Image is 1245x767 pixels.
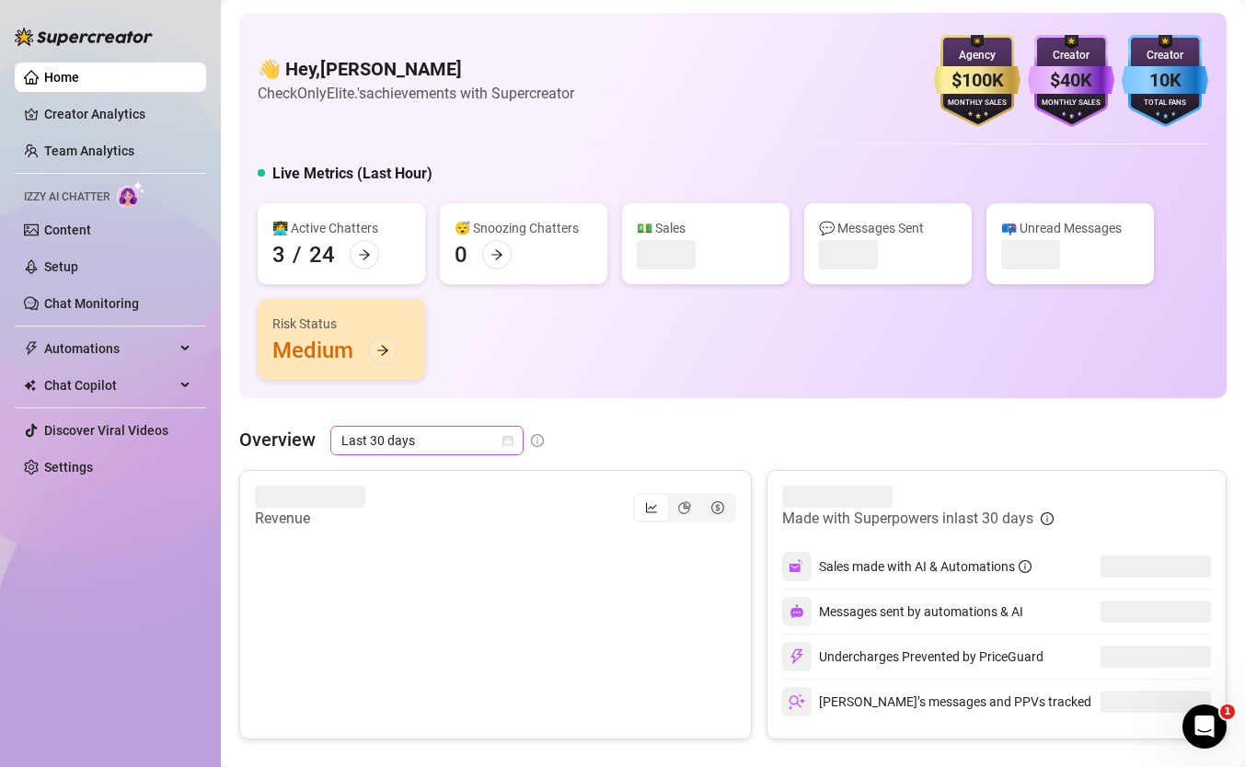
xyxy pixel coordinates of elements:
div: Risk Status [272,314,410,334]
div: Undercharges Prevented by PriceGuard [782,642,1043,671]
iframe: Intercom live chat [1182,704,1227,749]
span: line-chart [645,501,658,514]
img: svg%3e [790,604,804,619]
span: calendar [502,435,513,446]
h5: Live Metrics (Last Hour) [272,163,432,185]
div: 24 [309,240,335,269]
div: 👩‍💻 Active Chatters [272,218,410,238]
span: Automations [44,334,175,363]
img: svg%3e [789,648,805,665]
div: $100K [934,66,1020,95]
span: info-circle [531,434,544,447]
a: Content [44,223,91,237]
div: Monthly Sales [1028,97,1114,109]
article: Overview [239,426,316,453]
div: Monthly Sales [934,97,1020,109]
a: Home [44,70,79,85]
article: Made with Superpowers in last 30 days [782,508,1033,530]
span: Izzy AI Chatter [24,189,110,206]
h4: 👋 Hey, [PERSON_NAME] [258,56,574,82]
span: dollar-circle [711,501,724,514]
img: logo-BBDzfeDw.svg [15,28,153,46]
img: AI Chatter [117,181,145,208]
div: segmented control [633,493,736,522]
a: Setup [44,259,78,274]
div: Total Fans [1122,97,1208,109]
a: Chat Monitoring [44,296,139,311]
div: Messages sent by automations & AI [782,597,1023,626]
span: arrow-right [358,248,371,261]
img: svg%3e [789,693,805,710]
div: 💬 Messages Sent [819,218,957,238]
span: info-circle [1019,560,1032,573]
img: purple-badge-B9DA21FR.svg [1028,35,1114,127]
span: thunderbolt [24,341,39,356]
span: 1 [1220,704,1235,719]
img: blue-badge-DgoSNQY1.svg [1122,35,1208,127]
div: $40K [1028,66,1114,95]
span: arrow-right [376,344,389,357]
div: 💵 Sales [637,218,775,238]
a: Discover Viral Videos [44,423,168,438]
div: 0 [455,240,467,269]
div: 📪 Unread Messages [1001,218,1139,238]
div: 😴 Snoozing Chatters [455,218,593,238]
div: Sales made with AI & Automations [819,556,1032,577]
span: info-circle [1041,512,1054,525]
a: Team Analytics [44,143,134,158]
img: Chat Copilot [24,379,36,392]
div: Agency [934,47,1020,64]
div: 10K [1122,66,1208,95]
div: Creator [1122,47,1208,64]
img: svg%3e [789,558,805,575]
span: Chat Copilot [44,371,175,400]
span: arrow-right [490,248,503,261]
div: 3 [272,240,285,269]
a: Settings [44,460,93,475]
div: [PERSON_NAME]’s messages and PPVs tracked [782,687,1091,716]
article: Check OnlyElite.'s achievements with Supercreator [258,82,574,105]
span: Last 30 days [341,427,513,454]
a: Creator Analytics [44,99,191,129]
div: Creator [1028,47,1114,64]
article: Revenue [255,508,365,530]
img: gold-badge-CigiZidd.svg [934,35,1020,127]
span: pie-chart [678,501,691,514]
